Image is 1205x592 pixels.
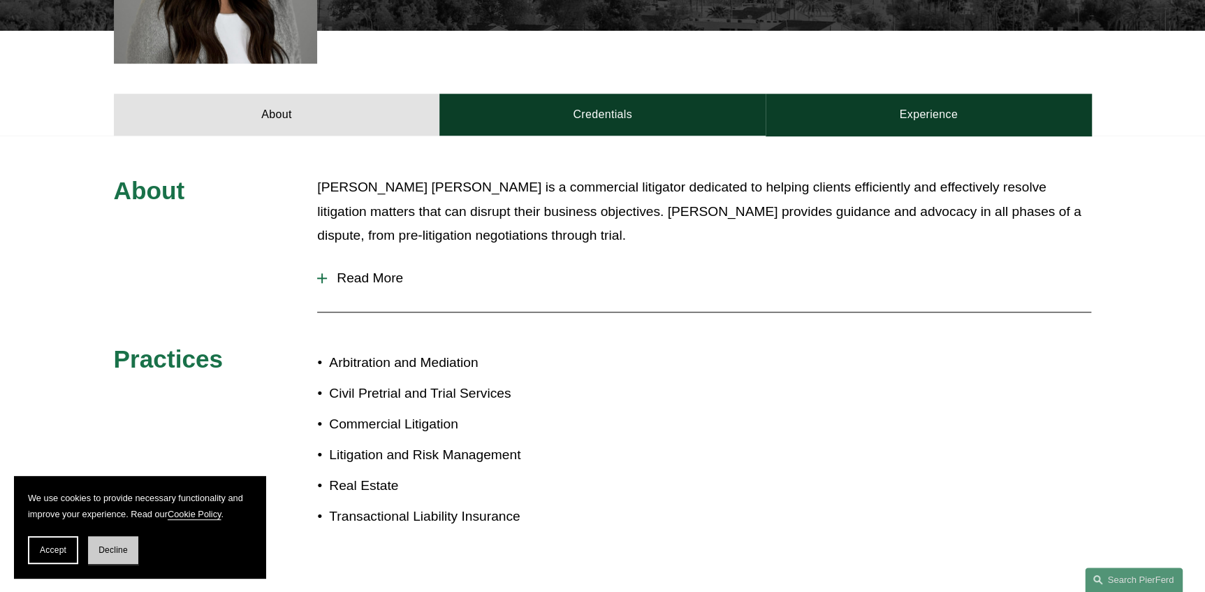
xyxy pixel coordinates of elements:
[329,412,602,437] p: Commercial Litigation
[329,382,602,406] p: Civil Pretrial and Trial Services
[114,94,440,136] a: About
[28,536,78,564] button: Accept
[329,474,602,498] p: Real Estate
[766,94,1092,136] a: Experience
[329,443,602,468] p: Litigation and Risk Management
[14,476,265,578] section: Cookie banner
[317,260,1091,296] button: Read More
[88,536,138,564] button: Decline
[329,505,602,529] p: Transactional Liability Insurance
[98,545,128,555] span: Decline
[114,345,224,373] span: Practices
[28,490,251,522] p: We use cookies to provide necessary functionality and improve your experience. Read our .
[329,351,602,375] p: Arbitration and Mediation
[1085,568,1183,592] a: Search this site
[168,509,221,519] a: Cookie Policy
[317,175,1091,248] p: [PERSON_NAME] [PERSON_NAME] is a commercial litigator dedicated to helping clients efficiently an...
[439,94,766,136] a: Credentials
[114,177,185,204] span: About
[327,270,1091,286] span: Read More
[40,545,66,555] span: Accept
